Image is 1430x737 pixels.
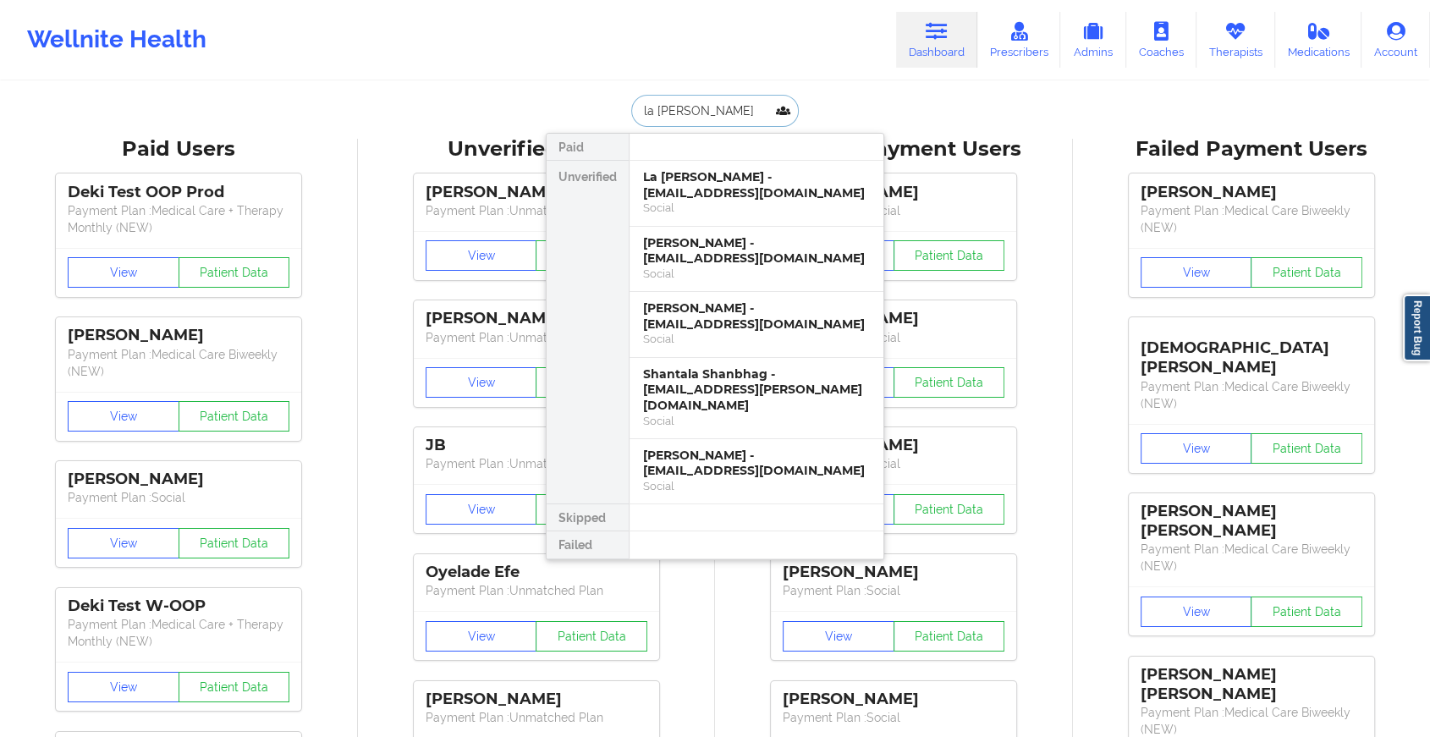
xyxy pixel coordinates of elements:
[977,12,1061,68] a: Prescribers
[1060,12,1126,68] a: Admins
[426,709,647,726] p: Payment Plan : Unmatched Plan
[643,300,870,332] div: [PERSON_NAME] - [EMAIL_ADDRESS][DOMAIN_NAME]
[783,690,1004,709] div: [PERSON_NAME]
[536,240,647,271] button: Patient Data
[783,202,1004,219] p: Payment Plan : Social
[1251,433,1362,464] button: Patient Data
[783,563,1004,582] div: [PERSON_NAME]
[643,448,870,479] div: [PERSON_NAME] - [EMAIL_ADDRESS][DOMAIN_NAME]
[68,616,289,650] p: Payment Plan : Medical Care + Therapy Monthly (NEW)
[1141,502,1362,541] div: [PERSON_NAME] [PERSON_NAME]
[1141,202,1362,236] p: Payment Plan : Medical Care Biweekly (NEW)
[426,183,647,202] div: [PERSON_NAME]
[1141,257,1252,288] button: View
[783,329,1004,346] p: Payment Plan : Social
[179,672,290,702] button: Patient Data
[783,183,1004,202] div: [PERSON_NAME]
[68,257,179,288] button: View
[426,240,537,271] button: View
[536,494,647,525] button: Patient Data
[547,504,629,531] div: Skipped
[1141,378,1362,412] p: Payment Plan : Medical Care Biweekly (NEW)
[783,436,1004,455] div: [PERSON_NAME]
[68,202,289,236] p: Payment Plan : Medical Care + Therapy Monthly (NEW)
[727,136,1061,162] div: Skipped Payment Users
[1085,136,1419,162] div: Failed Payment Users
[68,346,289,380] p: Payment Plan : Medical Care Biweekly (NEW)
[68,597,289,616] div: Deki Test W-OOP
[426,690,647,709] div: [PERSON_NAME]
[643,479,870,493] div: Social
[643,366,870,414] div: Shantala Shanbhag - [EMAIL_ADDRESS][PERSON_NAME][DOMAIN_NAME]
[1141,183,1362,202] div: [PERSON_NAME]
[643,235,870,267] div: [PERSON_NAME] - [EMAIL_ADDRESS][DOMAIN_NAME]
[370,136,704,162] div: Unverified Users
[426,329,647,346] p: Payment Plan : Unmatched Plan
[426,494,537,525] button: View
[894,240,1005,271] button: Patient Data
[68,489,289,506] p: Payment Plan : Social
[643,201,870,215] div: Social
[12,136,346,162] div: Paid Users
[1275,12,1362,68] a: Medications
[68,326,289,345] div: [PERSON_NAME]
[68,183,289,202] div: Deki Test OOP Prod
[547,161,629,504] div: Unverified
[426,436,647,455] div: JB
[426,202,647,219] p: Payment Plan : Unmatched Plan
[68,470,289,489] div: [PERSON_NAME]
[536,621,647,652] button: Patient Data
[783,709,1004,726] p: Payment Plan : Social
[426,582,647,599] p: Payment Plan : Unmatched Plan
[68,672,179,702] button: View
[894,494,1005,525] button: Patient Data
[547,531,629,558] div: Failed
[1361,12,1430,68] a: Account
[1126,12,1196,68] a: Coaches
[536,367,647,398] button: Patient Data
[1141,597,1252,627] button: View
[783,309,1004,328] div: [PERSON_NAME]
[547,134,629,161] div: Paid
[1251,257,1362,288] button: Patient Data
[1141,326,1362,377] div: [DEMOGRAPHIC_DATA][PERSON_NAME]
[643,414,870,428] div: Social
[783,582,1004,599] p: Payment Plan : Social
[643,169,870,201] div: La [PERSON_NAME] - [EMAIL_ADDRESS][DOMAIN_NAME]
[1141,433,1252,464] button: View
[643,332,870,346] div: Social
[1141,665,1362,704] div: [PERSON_NAME] [PERSON_NAME]
[1403,294,1430,361] a: Report Bug
[179,528,290,558] button: Patient Data
[783,455,1004,472] p: Payment Plan : Social
[68,528,179,558] button: View
[783,621,894,652] button: View
[179,257,290,288] button: Patient Data
[1251,597,1362,627] button: Patient Data
[426,621,537,652] button: View
[426,455,647,472] p: Payment Plan : Unmatched Plan
[426,367,537,398] button: View
[894,367,1005,398] button: Patient Data
[68,401,179,432] button: View
[1141,541,1362,575] p: Payment Plan : Medical Care Biweekly (NEW)
[1196,12,1275,68] a: Therapists
[179,401,290,432] button: Patient Data
[426,309,647,328] div: [PERSON_NAME]
[894,621,1005,652] button: Patient Data
[896,12,977,68] a: Dashboard
[426,563,647,582] div: Oyelade Efe
[643,267,870,281] div: Social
